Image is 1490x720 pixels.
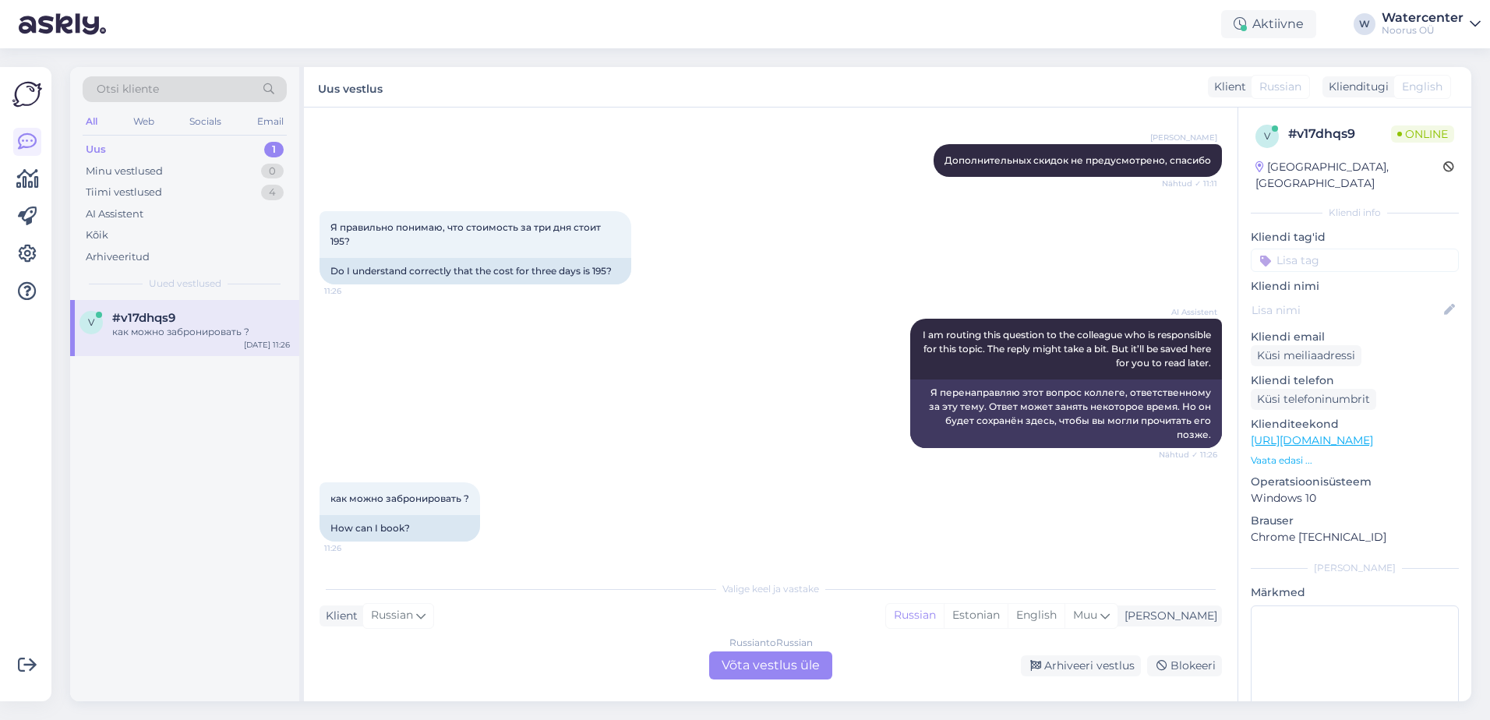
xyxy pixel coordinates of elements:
div: [PERSON_NAME] [1118,608,1217,624]
input: Lisa tag [1251,249,1459,272]
p: Windows 10 [1251,490,1459,506]
div: Küsi meiliaadressi [1251,345,1361,366]
p: Kliendi tag'id [1251,229,1459,245]
span: Дополнительных скидок не предусмотрено, спасибо [944,154,1211,166]
img: Askly Logo [12,79,42,109]
span: Russian [1259,79,1301,95]
div: Aktiivne [1221,10,1316,38]
div: Russian [886,604,944,627]
div: How can I book? [320,515,480,542]
span: как можно забронировать ? [330,492,469,504]
input: Lisa nimi [1252,302,1441,319]
div: Watercenter [1382,12,1464,24]
label: Uus vestlus [318,76,383,97]
span: Muu [1073,608,1097,622]
span: I am routing this question to the colleague who is responsible for this topic. The reply might ta... [923,329,1213,369]
div: Blokeeri [1147,655,1222,676]
div: 1 [264,142,284,157]
div: Estonian [944,604,1008,627]
span: Nähtud ✓ 11:26 [1159,449,1217,461]
span: Я правильно понимаю, что стоимость за три дня стоит 195? [330,221,603,247]
span: Otsi kliente [97,81,159,97]
span: Online [1391,125,1454,143]
div: Socials [186,111,224,132]
div: Do I understand correctly that the cost for three days is 195? [320,258,631,284]
span: Nähtud ✓ 11:11 [1159,178,1217,189]
div: Küsi telefoninumbrit [1251,389,1376,410]
div: # v17dhqs9 [1288,125,1391,143]
div: W [1354,13,1375,35]
p: Märkmed [1251,584,1459,601]
div: Arhiveeri vestlus [1021,655,1141,676]
div: Email [254,111,287,132]
div: Klient [320,608,358,624]
div: 0 [261,164,284,179]
div: Russian to Russian [729,636,813,650]
div: Klienditugi [1322,79,1389,95]
p: Vaata edasi ... [1251,454,1459,468]
span: Russian [371,607,413,624]
div: как можно забронировать ? [112,325,290,339]
p: Kliendi telefon [1251,372,1459,389]
div: Kõik [86,228,108,243]
div: English [1008,604,1065,627]
div: Kliendi info [1251,206,1459,220]
div: Minu vestlused [86,164,163,179]
span: v [1264,130,1270,142]
div: Arhiveeritud [86,249,150,265]
div: Valige keel ja vastake [320,582,1222,596]
p: Klienditeekond [1251,416,1459,432]
span: v [88,316,94,328]
span: 11:26 [324,542,383,554]
div: AI Assistent [86,206,143,222]
span: 11:26 [324,285,383,297]
p: Chrome [TECHNICAL_ID] [1251,529,1459,545]
div: All [83,111,101,132]
div: Tiimi vestlused [86,185,162,200]
a: WatercenterNoorus OÜ [1382,12,1481,37]
p: Kliendi nimi [1251,278,1459,295]
p: Kliendi email [1251,329,1459,345]
div: Noorus OÜ [1382,24,1464,37]
span: AI Assistent [1159,306,1217,318]
span: [PERSON_NAME] [1150,132,1217,143]
span: English [1402,79,1442,95]
div: [DATE] 11:26 [244,339,290,351]
div: Web [130,111,157,132]
div: 4 [261,185,284,200]
div: Võta vestlus üle [709,651,832,679]
span: #v17dhqs9 [112,311,175,325]
a: [URL][DOMAIN_NAME] [1251,433,1373,447]
div: Uus [86,142,106,157]
p: Brauser [1251,513,1459,529]
div: Я перенаправляю этот вопрос коллеге, ответственному за эту тему. Ответ может занять некоторое вре... [910,379,1222,448]
span: Uued vestlused [149,277,221,291]
p: Operatsioonisüsteem [1251,474,1459,490]
div: [PERSON_NAME] [1251,561,1459,575]
div: Klient [1208,79,1246,95]
div: [GEOGRAPHIC_DATA], [GEOGRAPHIC_DATA] [1255,159,1443,192]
